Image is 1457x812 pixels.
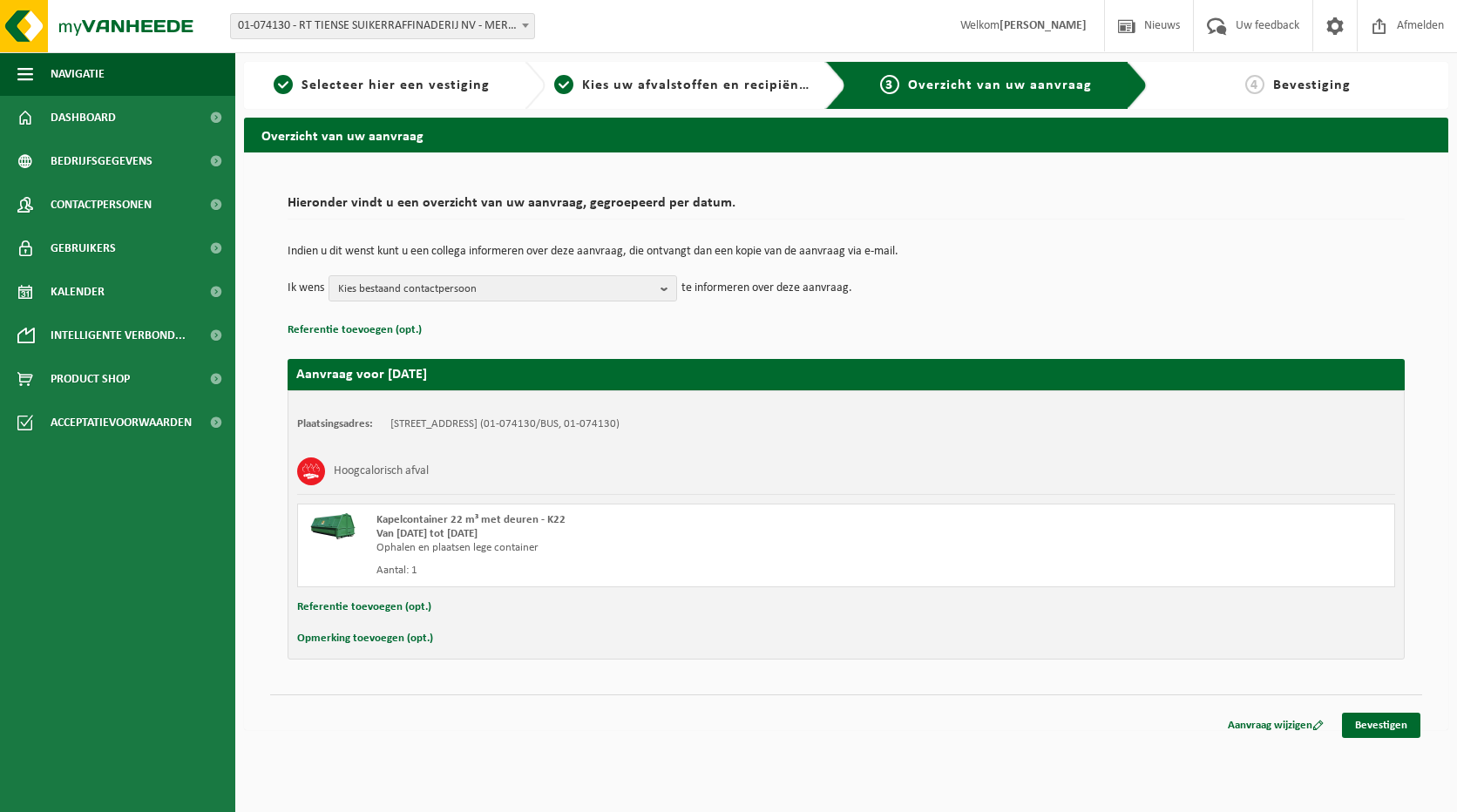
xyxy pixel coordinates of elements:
button: Kies bestaand contactpersoon [329,275,677,301]
span: Bedrijfsgegevens [51,139,152,183]
span: Intelligente verbond... [51,314,186,357]
a: 1Selecteer hier een vestiging [253,75,511,96]
span: Kies bestaand contactpersoon [338,276,654,302]
span: Product Shop [51,357,130,401]
span: 4 [1245,75,1264,94]
a: Aanvraag wijzigen [1215,713,1337,738]
strong: Aanvraag voor [DATE] [296,368,427,382]
p: Indien u dit wenst kunt u een collega informeren over deze aanvraag, die ontvangt dan een kopie v... [288,246,1405,258]
span: Gebruikers [51,227,116,270]
span: Navigatie [51,52,105,96]
strong: Plaatsingsadres: [297,418,373,430]
div: Ophalen en plaatsen lege container [376,541,916,555]
span: Kapelcontainer 22 m³ met deuren - K22 [376,514,566,525]
button: Referentie toevoegen (opt.) [288,319,422,342]
button: Opmerking toevoegen (opt.) [297,627,433,650]
strong: Van [DATE] tot [DATE] [376,528,478,539]
span: Kalender [51,270,105,314]
span: Acceptatievoorwaarden [51,401,192,444]
h2: Overzicht van uw aanvraag [244,118,1448,152]
span: 01-074130 - RT TIENSE SUIKERRAFFINADERIJ NV - MERKSEM [231,14,534,38]
strong: [PERSON_NAME] [1000,19,1087,32]
td: [STREET_ADDRESS] (01-074130/BUS, 01-074130) [390,417,620,431]
a: Bevestigen [1342,713,1420,738]
p: Ik wens [288,275,324,301]
span: Kies uw afvalstoffen en recipiënten [582,78,822,92]
h3: Hoogcalorisch afval [334,457,429,485]
span: 3 [880,75,899,94]
div: Aantal: 1 [376,564,916,578]
span: Overzicht van uw aanvraag [908,78,1092,92]
h2: Hieronder vindt u een overzicht van uw aanvraag, gegroepeerd per datum. [288,196,1405,220]
span: Dashboard [51,96,116,139]
span: 01-074130 - RT TIENSE SUIKERRAFFINADERIJ NV - MERKSEM [230,13,535,39]
span: Bevestiging [1273,78,1351,92]
span: 1 [274,75,293,94]
span: Selecteer hier een vestiging [302,78,490,92]
img: HK-XK-22-GN-00.png [307,513,359,539]
p: te informeren over deze aanvraag. [681,275,852,301]
span: Contactpersonen [51,183,152,227]
a: 2Kies uw afvalstoffen en recipiënten [554,75,812,96]
button: Referentie toevoegen (opt.) [297,596,431,619]
span: 2 [554,75,573,94]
